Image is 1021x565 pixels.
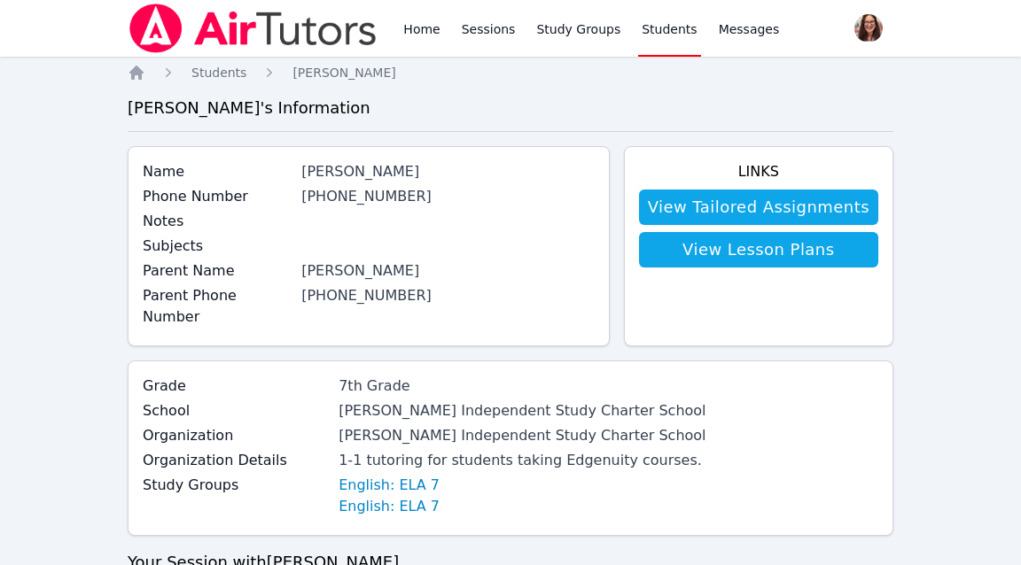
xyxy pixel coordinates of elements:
[128,96,893,120] h3: [PERSON_NAME] 's Information
[339,450,705,471] div: 1-1 tutoring for students taking Edgenuity courses.
[301,188,432,205] a: [PHONE_NUMBER]
[143,475,328,496] label: Study Groups
[143,425,328,446] label: Organization
[143,285,291,328] label: Parent Phone Number
[143,375,328,397] label: Grade
[339,400,705,422] div: [PERSON_NAME] Independent Study Charter School
[143,400,328,422] label: School
[128,4,378,53] img: Air Tutors
[301,287,432,304] a: [PHONE_NUMBER]
[301,161,594,182] div: [PERSON_NAME]
[639,232,878,267] a: View Lesson Plans
[143,236,291,257] label: Subjects
[339,425,705,446] div: [PERSON_NAME] Independent Study Charter School
[143,450,328,471] label: Organization Details
[339,475,440,496] a: English: ELA 7
[292,66,395,80] span: [PERSON_NAME]
[639,161,878,182] h4: Links
[191,66,246,80] span: Students
[719,20,780,38] span: Messages
[301,260,594,282] div: [PERSON_NAME]
[339,496,440,517] a: English: ELA 7
[143,260,291,282] label: Parent Name
[143,161,291,182] label: Name
[339,375,705,397] div: 7th Grade
[292,64,395,81] a: [PERSON_NAME]
[639,190,878,225] a: View Tailored Assignments
[191,64,246,81] a: Students
[143,211,291,232] label: Notes
[128,64,893,81] nav: Breadcrumb
[143,186,291,207] label: Phone Number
